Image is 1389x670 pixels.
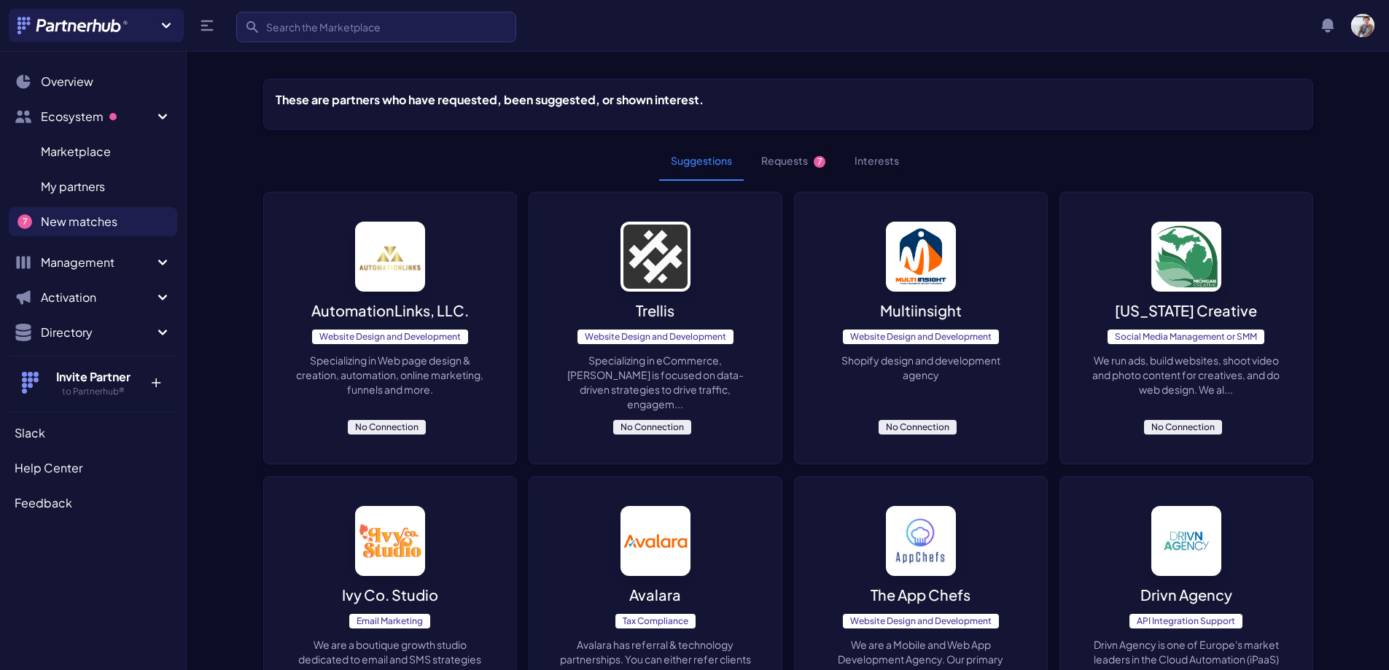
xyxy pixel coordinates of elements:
span: No Connection [613,420,691,435]
button: Ecosystem [9,102,177,131]
img: image_alt [1151,506,1221,576]
a: Slack [9,418,177,448]
span: Website Design and Development [577,330,734,344]
p: Avalara [629,585,681,605]
button: Requests [750,141,837,181]
button: Management [9,248,177,277]
img: image_alt [355,506,425,576]
a: Overview [9,67,177,96]
img: image_alt [620,506,690,576]
img: image_alt [355,222,425,292]
a: My partners [9,172,177,201]
span: My partners [41,178,105,195]
img: image_alt [886,222,956,292]
button: Activation [9,283,177,312]
a: image_alt AutomationLinks, LLC.Website Design and DevelopmentSpecializing in Web page design & cr... [263,192,517,464]
span: API Integration Support [1129,614,1242,628]
button: Interests [843,141,911,181]
h5: to Partnerhub® [46,386,140,397]
span: Website Design and Development [843,614,999,628]
p: Specializing in Web page design & creation, automation, online marketing, funnels and more. [293,353,487,397]
span: Email Marketing [349,614,430,628]
img: user photo [1351,14,1374,37]
span: New matches [41,213,117,230]
a: image_alt MultiinsightWebsite Design and DevelopmentShopify design and development agencyNo Conne... [794,192,1048,464]
p: Multiinsight [880,300,962,321]
button: Invite Partner to Partnerhub® + [9,356,177,409]
img: image_alt [1151,222,1221,292]
img: image_alt [886,506,956,576]
p: We run ads, build websites, shoot video and photo content for creatives, and do web design. We al... [1089,353,1283,397]
span: No Connection [348,420,426,435]
span: Management [41,254,154,271]
span: Feedback [15,494,72,512]
p: [US_STATE] Creative [1115,300,1257,321]
span: Slack [15,424,45,442]
input: Search the Marketplace [236,12,516,42]
span: Help Center [15,459,82,477]
span: No Connection [879,420,957,435]
p: Drivn Agency [1140,585,1232,605]
a: New matches [9,207,177,236]
span: 7 [17,214,32,229]
a: image_alt TrellisWebsite Design and DevelopmentSpecializing in eCommerce, [PERSON_NAME] is focuse... [529,192,782,464]
span: Directory [41,324,154,341]
h5: These are partners who have requested, been suggested, or shown interest. [276,91,704,109]
p: Specializing in eCommerce, [PERSON_NAME] is focused on data-driven strategies to drive traffic, e... [559,353,752,411]
a: Marketplace [9,137,177,166]
h4: Invite Partner [46,368,140,386]
p: + [140,368,171,392]
span: Marketplace [41,143,111,160]
a: Feedback [9,488,177,518]
span: Activation [41,289,154,306]
span: Website Design and Development [843,330,999,344]
p: The App Chefs [871,585,970,605]
span: Social Media Management or SMM [1108,330,1264,344]
p: Shopify design and development agency [824,353,1018,382]
span: 7 [814,156,825,168]
button: Directory [9,318,177,347]
span: Overview [41,73,93,90]
span: Ecosystem [41,108,154,125]
span: Website Design and Development [312,330,468,344]
a: image_alt [US_STATE] CreativeSocial Media Management or SMMWe run ads, build websites, shoot vide... [1059,192,1313,464]
p: Trellis [636,300,674,321]
button: Suggestions [659,141,744,181]
p: Ivy Co. Studio [342,585,438,605]
img: Partnerhub® Logo [17,17,129,34]
span: Tax Compliance [615,614,696,628]
span: No Connection [1144,420,1222,435]
img: image_alt [620,222,690,292]
a: Help Center [9,453,177,483]
p: AutomationLinks, LLC. [311,300,469,321]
